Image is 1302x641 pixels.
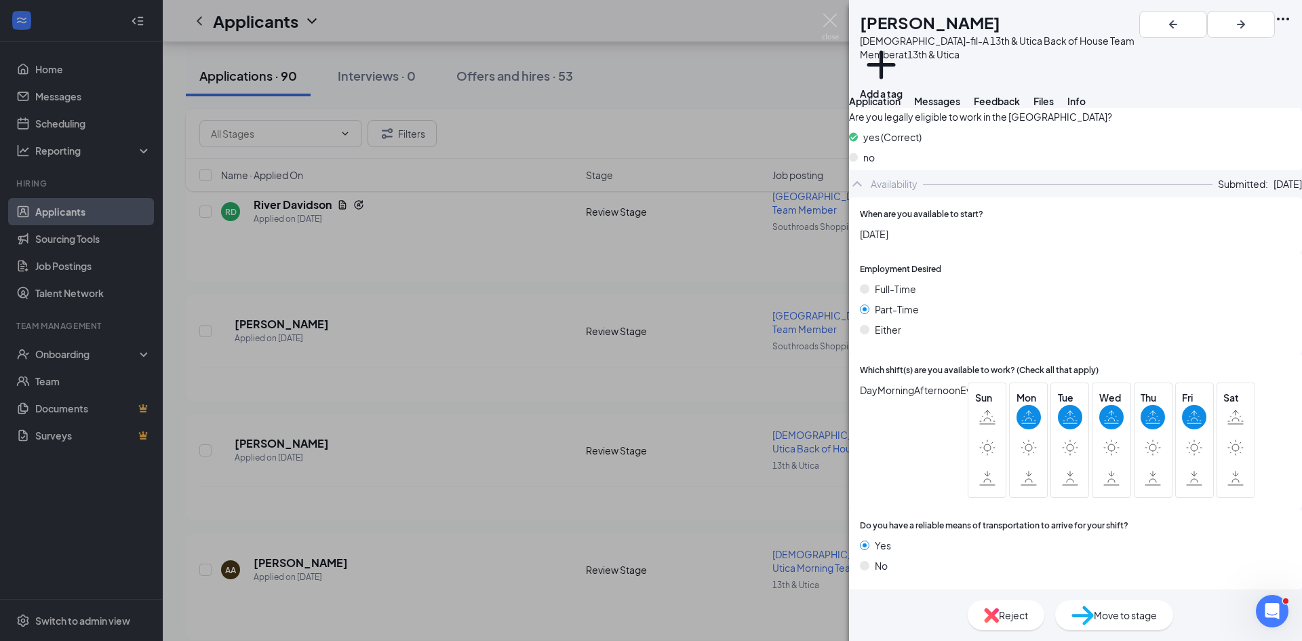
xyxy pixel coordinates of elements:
span: Messages [914,95,960,107]
button: PlusAdd a tag [860,43,903,101]
span: yes (Correct) [863,130,922,144]
span: Full-Time [875,281,916,296]
span: Either [875,322,901,337]
span: Info [1067,95,1086,107]
span: Afternoon [914,383,960,397]
span: Feedback [974,95,1020,107]
button: ArrowRight [1207,11,1275,38]
span: Mon [1017,390,1041,405]
span: Reject [999,608,1028,623]
span: Submitted: [1218,176,1268,191]
span: Which shift(s) are you available to work? (Check all that apply) [860,364,1099,377]
span: [DATE] [1274,176,1302,191]
div: [DEMOGRAPHIC_DATA]-fil-A 13th & Utica Back of House Team Member at 13th & Utica [860,34,1139,61]
span: Tue [1058,390,1082,405]
span: Sun [975,390,1000,405]
button: ArrowLeftNew [1139,11,1207,38]
svg: ArrowRight [1233,16,1249,33]
span: Evening [960,383,996,397]
span: Are you legally eligible to work in the [GEOGRAPHIC_DATA]? [849,109,1302,124]
span: Thu [1141,390,1165,405]
h1: [PERSON_NAME] [860,11,1000,34]
svg: Ellipses [1275,11,1291,27]
span: Yes [875,538,891,553]
span: Morning [877,383,914,397]
span: Do you have a reliable means of transportation to arrive for your shift? [860,520,1128,532]
span: Part-Time [875,302,919,317]
span: [DATE] [860,227,1291,241]
span: Employment Desired [860,263,941,276]
span: Fri [1182,390,1206,405]
span: Move to stage [1094,608,1157,623]
span: Application [849,95,901,107]
svg: Plus [860,43,903,86]
span: no [863,150,875,165]
iframe: Intercom live chat [1256,595,1288,627]
span: No [875,558,888,573]
span: Files [1033,95,1054,107]
svg: ChevronUp [849,176,865,192]
div: Availability [871,177,918,191]
span: When are you available to start? [860,208,983,221]
svg: ArrowLeftNew [1165,16,1181,33]
span: Wed [1099,390,1124,405]
span: Day [860,383,877,397]
span: Sat [1223,390,1248,405]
